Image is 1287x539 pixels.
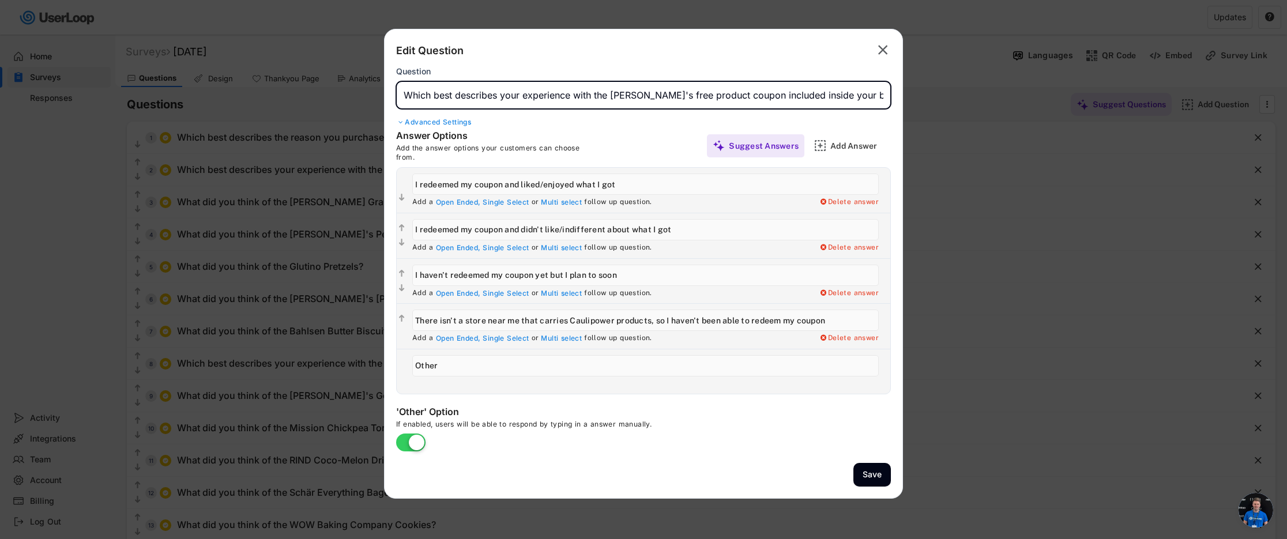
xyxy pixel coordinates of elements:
[436,243,480,252] div: Open Ended,
[532,243,539,252] div: or
[853,463,891,487] button: Save
[830,141,888,151] div: Add Answer
[397,268,407,280] button: 
[819,243,879,252] div: Delete answer
[396,66,431,77] div: Question
[1239,493,1273,527] div: Open chat
[399,223,405,233] text: 
[541,243,582,252] div: Multi select
[412,219,879,240] input: I redeemed my coupon and didn't like/indifferent about what I got
[399,193,405,202] text: 
[396,420,742,434] div: If enabled, users will be able to respond by typing in a answer manually.
[878,42,888,58] text: 
[584,243,652,252] div: follow up question.
[397,192,407,203] button: 
[541,334,582,343] div: Multi select
[584,289,652,298] div: follow up question.
[396,406,627,420] div: 'Other' Option
[819,334,879,343] div: Delete answer
[436,334,480,343] div: Open Ended,
[541,198,582,207] div: Multi select
[399,269,405,278] text: 
[483,243,529,252] div: Single Select
[541,289,582,298] div: Multi select
[396,130,569,144] div: Answer Options
[397,313,407,325] button: 
[819,289,879,298] div: Delete answer
[399,283,405,293] text: 
[399,314,405,324] text: 
[532,334,539,343] div: or
[483,289,529,298] div: Single Select
[875,41,891,59] button: 
[396,81,891,109] input: Type your question here...
[483,334,529,343] div: Single Select
[729,141,799,151] div: Suggest Answers
[483,198,529,207] div: Single Select
[397,282,407,294] button: 
[713,140,725,152] img: MagicMajor%20%28Purple%29.svg
[814,140,826,152] img: AddMajor.svg
[412,355,879,376] input: Other
[436,289,480,298] div: Open Ended,
[584,198,652,207] div: follow up question.
[399,238,405,247] text: 
[412,310,879,331] input: There isn't a store near me that carries Caulipower products, so I haven't been able to redeem my...
[396,44,464,58] div: Edit Question
[532,289,539,298] div: or
[396,144,598,161] div: Add the answer options your customers can choose from.
[397,223,407,234] button: 
[819,198,879,207] div: Delete answer
[584,334,652,343] div: follow up question.
[412,334,433,343] div: Add a
[532,198,539,207] div: or
[397,237,407,248] button: 
[412,289,433,298] div: Add a
[412,174,879,195] input: I redeemed my coupon and liked/enjoyed what I got
[436,198,480,207] div: Open Ended,
[396,118,891,127] div: Advanced Settings
[412,243,433,252] div: Add a
[412,265,879,286] input: I haven't redeemed my coupon yet but I plan to soon
[412,198,433,207] div: Add a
